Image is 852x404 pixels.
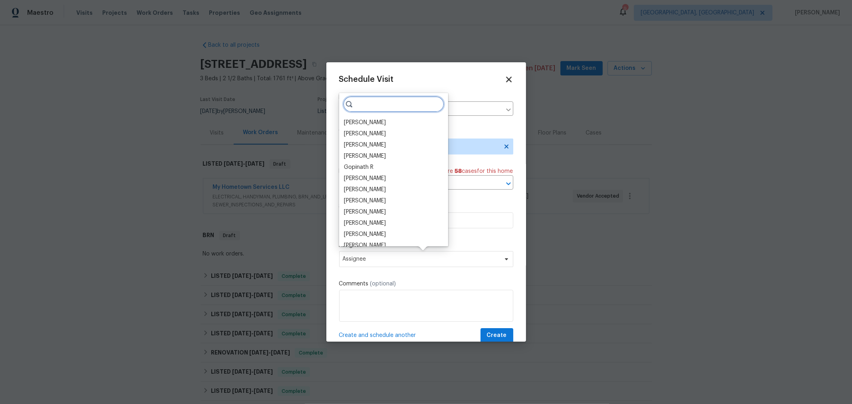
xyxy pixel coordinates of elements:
div: [PERSON_NAME] [344,242,386,250]
div: [PERSON_NAME] [344,174,386,182]
span: Close [504,75,513,84]
div: [PERSON_NAME] [344,230,386,238]
div: [PERSON_NAME] [344,186,386,194]
button: Create [481,328,513,343]
button: Open [503,178,514,189]
span: Assignee [343,256,499,262]
span: 58 [455,168,462,174]
span: (optional) [370,281,396,287]
div: [PERSON_NAME] [344,208,386,216]
div: [PERSON_NAME] [344,130,386,138]
span: Schedule Visit [339,75,394,83]
div: [PERSON_NAME] [344,119,386,127]
div: Gopinath R [344,163,373,171]
label: Comments [339,280,513,288]
div: [PERSON_NAME] [344,197,386,205]
span: Create [487,331,507,341]
div: [PERSON_NAME] [344,219,386,227]
div: [PERSON_NAME] [344,152,386,160]
span: There are case s for this home [430,167,513,175]
span: Create and schedule another [339,331,416,339]
div: [PERSON_NAME] [344,141,386,149]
